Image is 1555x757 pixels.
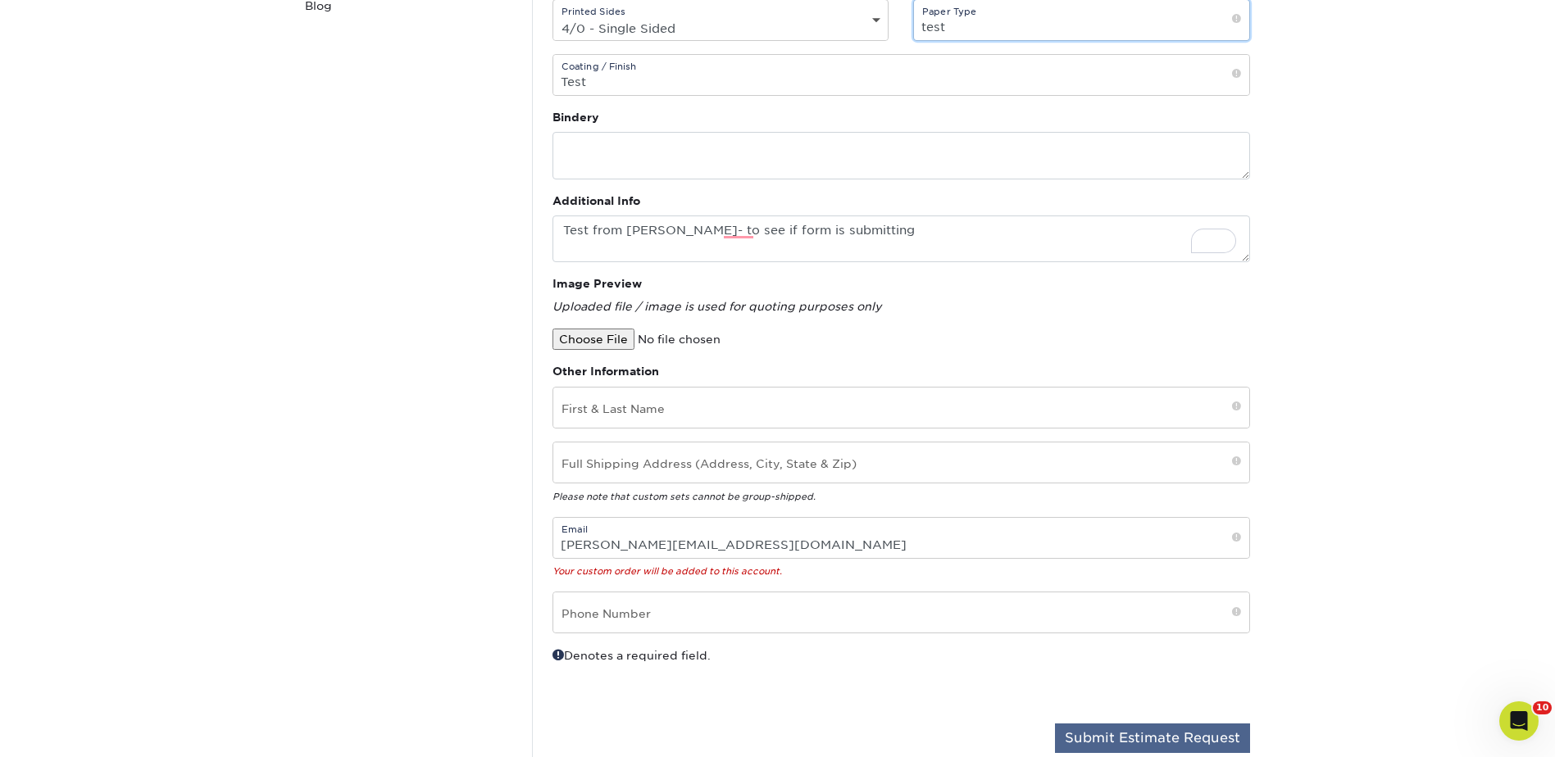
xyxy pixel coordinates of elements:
strong: Image Preview [552,277,642,290]
div: Denotes a required field. [540,646,902,710]
iframe: Intercom live chat [1499,701,1539,741]
em: Uploaded file / image is used for quoting purposes only [552,300,881,313]
iframe: reCAPTCHA [1001,646,1250,710]
em: Your custom order will be added to this account. [552,566,782,577]
strong: Bindery [552,111,599,124]
span: 10 [1533,701,1552,714]
strong: Other Information [552,365,659,378]
em: Please note that custom sets cannot be group-shipped. [552,492,816,502]
strong: Additional Info [552,194,640,207]
button: Submit Estimate Request [1055,723,1250,753]
textarea: To enrich screen reader interactions, please activate Accessibility in Grammarly extension settings [552,215,1250,262]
